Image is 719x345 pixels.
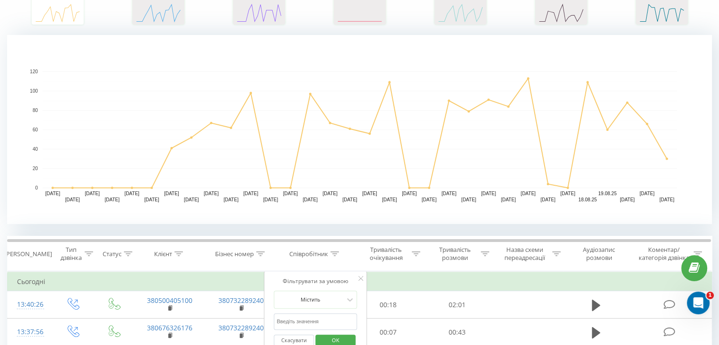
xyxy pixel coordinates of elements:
text: [DATE] [402,191,417,196]
text: [DATE] [659,197,675,202]
text: [DATE] [283,191,298,196]
div: Тип дзвінка [60,246,82,262]
div: Співробітник [289,250,328,258]
text: [DATE] [620,197,635,202]
text: [DATE] [322,191,338,196]
text: 60 [33,127,38,132]
text: [DATE] [501,197,516,202]
text: 20 [33,166,38,171]
text: [DATE] [640,191,655,196]
div: Назва схеми переадресації [500,246,550,262]
text: [DATE] [65,197,80,202]
td: 00:18 [354,291,423,319]
iframe: Intercom live chat [687,292,710,314]
div: Статус [103,250,121,258]
text: 120 [30,69,38,74]
text: [DATE] [45,191,61,196]
div: Бізнес номер [215,250,254,258]
div: 13:37:56 [17,323,42,341]
svg: A chart. [7,35,712,224]
text: [DATE] [342,197,357,202]
text: [DATE] [104,197,120,202]
text: 18.08.25 [578,197,597,202]
text: [DATE] [461,197,476,202]
text: [DATE] [204,191,219,196]
a: 380732289240 [218,323,264,332]
text: [DATE] [224,197,239,202]
text: [DATE] [540,197,555,202]
text: [DATE] [263,197,278,202]
text: 100 [30,88,38,94]
text: 19.08.25 [598,191,616,196]
text: [DATE] [144,197,159,202]
div: Тривалість розмови [431,246,478,262]
text: [DATE] [442,191,457,196]
text: [DATE] [164,191,179,196]
div: Клієнт [154,250,172,258]
text: 40 [33,147,38,152]
text: [DATE] [520,191,536,196]
text: 0 [35,185,38,190]
text: [DATE] [382,197,397,202]
td: Сьогодні [8,272,712,291]
a: 380676326176 [147,323,192,332]
a: 380732289240 [218,296,264,305]
text: [DATE] [243,191,259,196]
text: [DATE] [303,197,318,202]
text: [DATE] [184,197,199,202]
div: Коментар/категорія дзвінка [636,246,691,262]
td: 02:01 [423,291,491,319]
text: [DATE] [560,191,575,196]
text: [DATE] [422,197,437,202]
text: [DATE] [124,191,139,196]
a: 380500405100 [147,296,192,305]
span: 1 [706,292,714,299]
input: Введіть значення [274,313,357,330]
div: 13:40:26 [17,295,42,314]
div: Тривалість очікування [363,246,410,262]
text: 80 [33,108,38,113]
text: [DATE] [362,191,377,196]
div: Аудіозапис розмови [572,246,627,262]
div: Фільтрувати за умовою [274,276,357,286]
div: [PERSON_NAME] [4,250,52,258]
text: [DATE] [85,191,100,196]
text: [DATE] [481,191,496,196]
